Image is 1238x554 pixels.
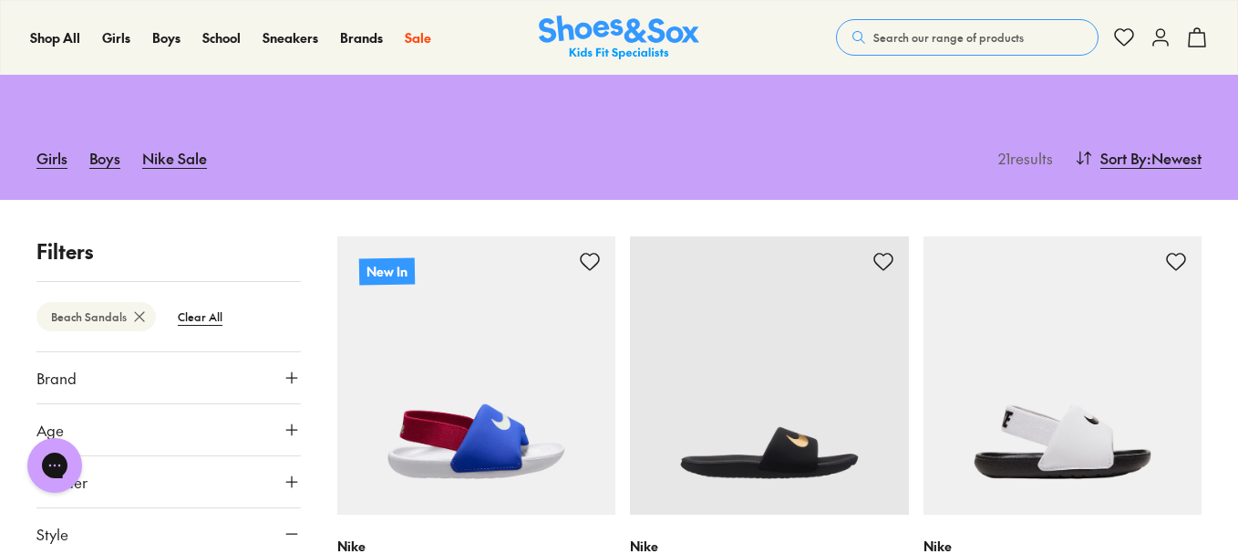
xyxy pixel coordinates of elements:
button: Sort By:Newest [1075,138,1202,178]
btn: Beach Sandals [36,302,156,331]
span: Style [36,523,68,545]
a: New In [337,236,616,516]
button: Age [36,404,301,455]
a: Shoes & Sox [539,16,699,60]
span: Search our range of products [873,29,1024,46]
p: Filters [36,236,301,267]
button: Search our range of products [836,19,1099,56]
p: 21 results [991,147,1053,169]
a: Girls [102,28,130,47]
btn: Clear All [163,300,237,333]
button: Gender [36,456,301,507]
span: : Newest [1147,147,1202,169]
span: Age [36,419,64,441]
a: Sneakers [263,28,318,47]
a: Boys [152,28,181,47]
a: Girls [36,138,67,178]
span: Sort By [1100,147,1147,169]
a: Brands [340,28,383,47]
button: Brand [36,352,301,403]
a: School [202,28,241,47]
a: Shop All [30,28,80,47]
a: Sale [405,28,431,47]
a: Boys [89,138,120,178]
p: New In [358,257,414,285]
span: Brand [36,367,77,389]
img: SNS_Logo_Responsive.svg [539,16,699,60]
a: Nike Sale [142,138,207,178]
iframe: Gorgias live chat messenger [18,432,91,499]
